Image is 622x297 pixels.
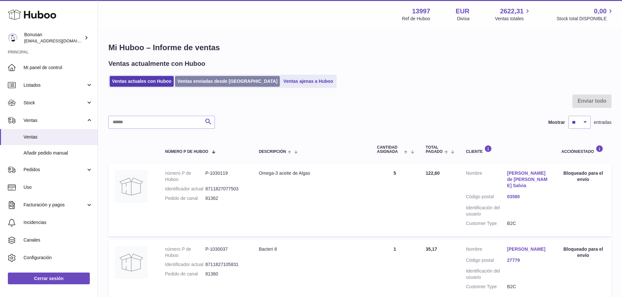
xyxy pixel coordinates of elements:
[115,246,148,279] img: no-photo.jpg
[507,194,548,200] a: 03580
[24,32,83,44] div: Bonusan
[24,167,86,173] span: Pedidos
[24,219,93,226] span: Incidencias
[24,38,96,43] span: [EMAIL_ADDRESS][DOMAIN_NAME]
[8,33,18,43] img: info@bonusan.es
[165,186,205,192] dt: Identificador actual
[557,16,614,22] span: Stock total DISPONIBLE
[115,170,148,203] img: no-photo.jpg
[466,246,507,254] dt: Nombre
[165,150,208,154] span: número P de Huboo
[24,237,93,243] span: Canales
[561,145,605,154] div: Acción/Estado
[507,170,548,189] a: [PERSON_NAME] de [PERSON_NAME] Salvia
[466,268,507,280] dt: Identificación del usuario
[165,261,205,268] dt: Identificador actual
[495,7,531,22] a: 2622,31 Ventas totales
[24,255,93,261] span: Configuración
[24,100,86,106] span: Stock
[24,150,93,156] span: Añadir pedido manual
[165,170,205,183] dt: número P de Huboo
[110,76,174,87] a: Ventas actuales con Huboo
[108,59,205,68] h2: Ventas actualmente con Huboo
[165,271,205,277] dt: Pedido de canal
[259,170,364,176] div: Omega-3 aceite de Algas
[466,145,548,154] div: Cliente
[507,246,548,252] a: [PERSON_NAME]
[594,7,607,16] span: 0,00
[377,145,402,154] span: Cantidad ASIGNADA
[205,246,246,259] dd: P-1030037
[24,134,93,140] span: Ventas
[370,164,419,236] td: 5
[466,205,507,217] dt: Identificación del usuario
[500,7,523,16] span: 2622,31
[24,65,93,71] span: Mi panel de control
[205,195,246,201] dd: 81362
[205,170,246,183] dd: P-1030119
[8,273,90,284] a: Cerrar sesión
[259,246,364,252] div: Bacteri 8
[594,119,612,126] span: entradas
[108,42,612,53] h1: Mi Huboo – Informe de ventas
[205,261,246,268] dd: 8711827105831
[205,271,246,277] dd: 81360
[24,117,86,124] span: Ventas
[561,170,605,183] div: Bloqueado para el envío
[507,257,548,263] a: 27779
[457,16,470,22] div: Divisa
[557,7,614,22] a: 0,00 Stock total DISPONIBLE
[548,119,565,126] label: Mostrar
[561,246,605,259] div: Bloqueado para el envío
[466,170,507,190] dt: Nombre
[466,194,507,201] dt: Código postal
[456,7,470,16] strong: EUR
[466,220,507,227] dt: Customer Type
[507,220,548,227] dd: B2C
[175,76,280,87] a: Ventas enviadas desde [GEOGRAPHIC_DATA]
[24,202,86,208] span: Facturación y pagos
[165,246,205,259] dt: número P de Huboo
[402,16,430,22] div: Ref de Huboo
[24,82,86,88] span: Listados
[495,16,531,22] span: Ventas totales
[205,186,246,192] dd: 8711827077503
[426,145,443,154] span: Total pagado
[507,284,548,290] dd: B2C
[426,246,437,252] span: 35,17
[426,171,440,176] span: 122,60
[259,150,286,154] span: Descripción
[165,195,205,201] dt: Pedido de canal
[412,7,430,16] strong: 13997
[466,257,507,265] dt: Código postal
[281,76,336,87] a: Ventas ajenas a Huboo
[24,184,93,190] span: Uso
[466,284,507,290] dt: Customer Type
